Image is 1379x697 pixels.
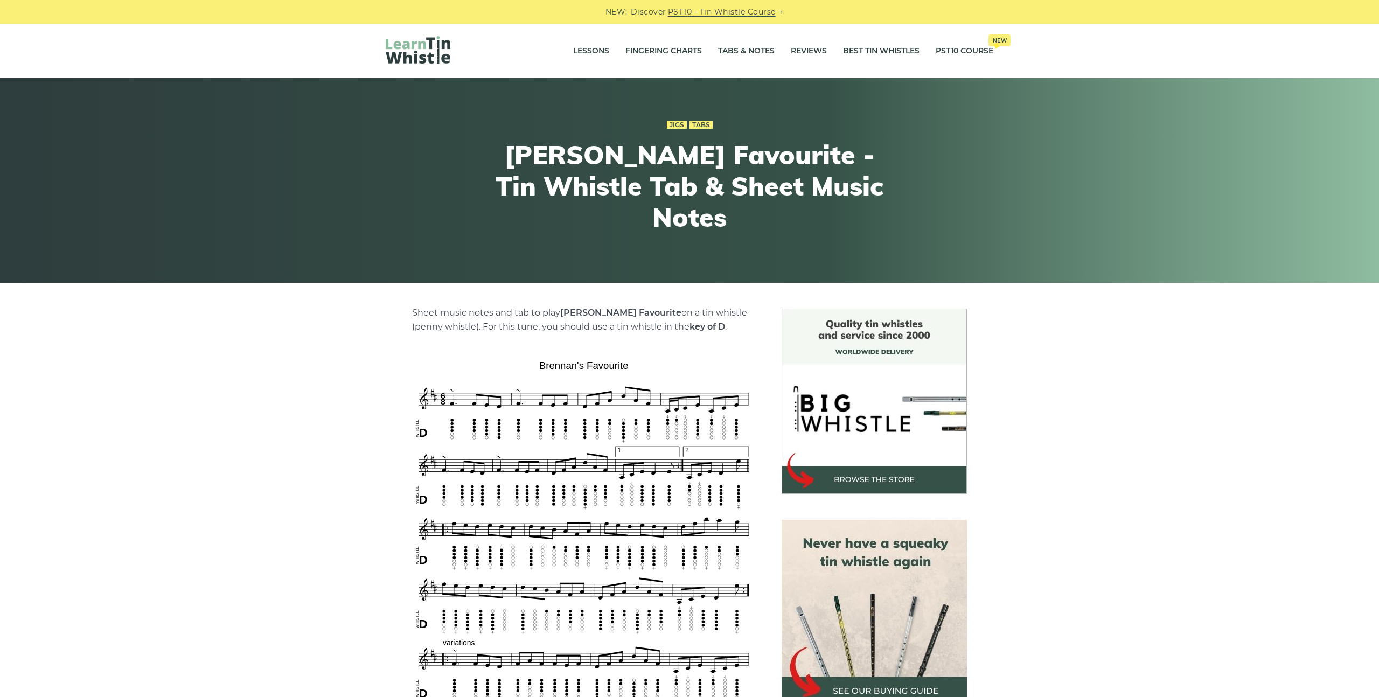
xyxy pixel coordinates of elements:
[936,38,993,65] a: PST10 CourseNew
[667,121,687,129] a: Jigs
[625,38,702,65] a: Fingering Charts
[412,306,756,334] p: Sheet music notes and tab to play on a tin whistle (penny whistle). For this tune, you should use...
[782,309,967,494] img: BigWhistle Tin Whistle Store
[491,140,888,233] h1: [PERSON_NAME] Favourite - Tin Whistle Tab & Sheet Music Notes
[988,34,1011,46] span: New
[718,38,775,65] a: Tabs & Notes
[689,322,725,332] strong: key of D
[560,308,681,318] strong: [PERSON_NAME] Favourite
[689,121,713,129] a: Tabs
[386,36,450,64] img: LearnTinWhistle.com
[573,38,609,65] a: Lessons
[791,38,827,65] a: Reviews
[843,38,920,65] a: Best Tin Whistles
